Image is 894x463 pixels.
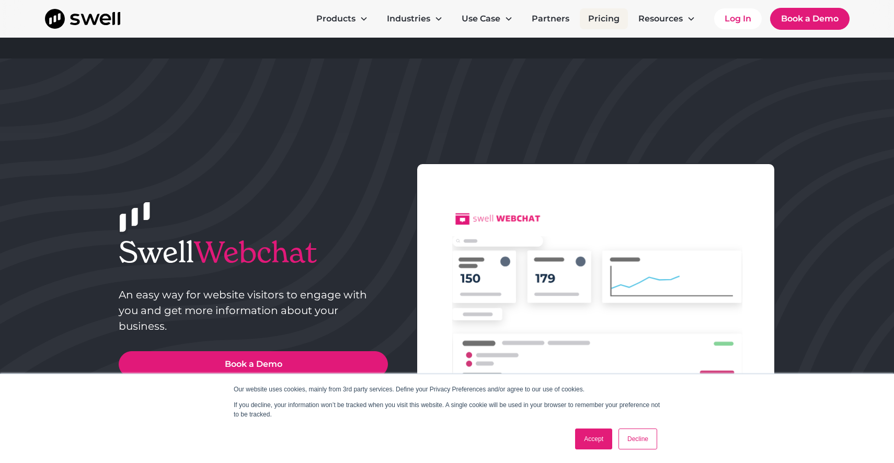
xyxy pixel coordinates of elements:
p: Our website uses cookies, mainly from 3rd party services. Define your Privacy Preferences and/or ... [234,385,660,394]
div: Industries [379,8,451,29]
div: Resources [630,8,704,29]
a: Accept [575,429,612,449]
div: Resources [638,13,683,25]
h1: Swell [119,235,388,270]
p: If you decline, your information won’t be tracked when you visit this website. A single cookie wi... [234,400,660,419]
g: swell [474,215,493,222]
a: Book a Demo [770,8,850,30]
div: Products [308,8,376,29]
a: Decline [618,429,657,449]
div: Use Case [453,8,521,29]
div: Products [316,13,356,25]
a: Partners [523,8,578,29]
g: 179 [535,274,555,283]
a: Log In [714,8,762,29]
a: Pricing [580,8,628,29]
g: 150 [461,274,480,283]
a: Book a Demo [119,351,388,377]
a: home [45,9,120,29]
div: Industries [387,13,430,25]
p: An easy way for website visitors to engage with you and get more information about your business. [119,287,388,334]
span: Webchat [194,234,317,271]
div: Use Case [462,13,500,25]
g: WEBCHAT [496,215,540,222]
